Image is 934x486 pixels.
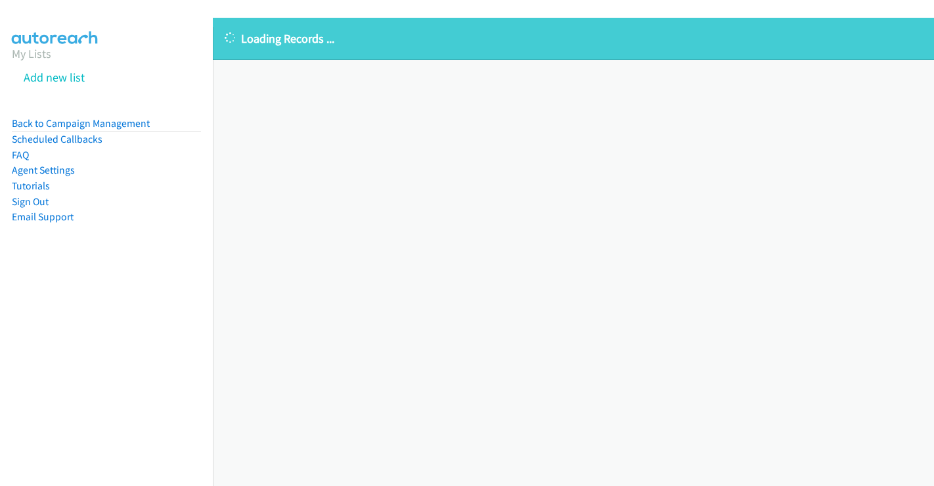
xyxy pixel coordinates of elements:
[12,180,50,192] a: Tutorials
[12,133,102,145] a: Scheduled Callbacks
[12,210,74,223] a: Email Support
[12,149,29,161] a: FAQ
[12,117,150,130] a: Back to Campaign Management
[12,195,49,208] a: Sign Out
[225,30,922,47] p: Loading Records ...
[24,70,85,85] a: Add new list
[12,164,75,176] a: Agent Settings
[12,46,51,61] a: My Lists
